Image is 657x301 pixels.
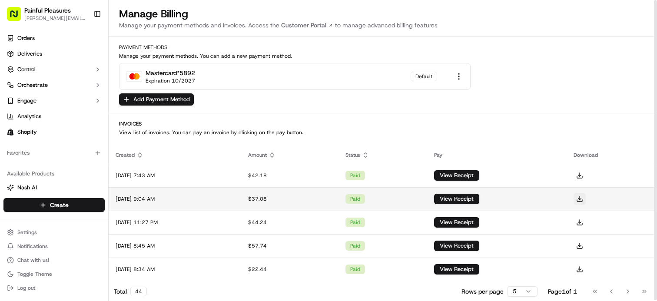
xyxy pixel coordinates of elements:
button: [PERSON_NAME][EMAIL_ADDRESS][PERSON_NAME][DOMAIN_NAME] [24,15,86,22]
div: $37.08 [248,195,332,202]
div: paid [345,241,365,251]
div: Default [411,72,437,81]
div: Pay [434,152,560,159]
span: API Documentation [82,126,139,135]
button: Chat with us! [3,254,105,266]
td: [DATE] 8:45 AM [109,234,241,258]
button: View Receipt [434,264,479,275]
div: paid [345,265,365,274]
button: Log out [3,282,105,294]
button: View Receipt [434,217,479,228]
a: Nash AI [7,184,101,192]
input: Got a question? Start typing here... [23,56,156,65]
div: We're available if you need us! [30,92,110,99]
div: mastercard *5892 [146,69,195,77]
div: 44 [130,287,147,296]
span: Deliveries [17,50,42,58]
p: Manage your payment methods and invoices. Access the to manage advanced billing features [119,21,647,30]
div: Download [574,152,650,159]
a: Deliveries [3,47,105,61]
div: Amount [248,152,332,159]
div: Expiration 10/2027 [146,77,195,84]
button: Engage [3,94,105,108]
button: Notifications [3,240,105,252]
div: Page 1 of 1 [548,287,577,296]
div: $42.18 [248,172,332,179]
span: Toggle Theme [17,271,52,278]
span: Chat with us! [17,257,49,264]
img: Nash [9,9,26,26]
div: paid [345,218,365,227]
p: Rows per page [461,287,504,296]
a: Powered byPylon [61,147,105,154]
a: Orders [3,31,105,45]
button: Settings [3,226,105,238]
span: Knowledge Base [17,126,66,135]
div: paid [345,171,365,180]
td: [DATE] 9:04 AM [109,187,241,211]
button: Create [3,198,105,212]
button: Control [3,63,105,76]
p: Manage your payment methods. You can add a new payment method. [119,53,647,60]
h2: Payment Methods [119,44,647,51]
a: 📗Knowledge Base [5,122,70,138]
div: Status [345,152,420,159]
span: Log out [17,284,35,291]
button: Toggle Theme [3,268,105,280]
span: Orders [17,34,35,42]
span: Pylon [86,147,105,154]
button: View Receipt [434,194,479,204]
div: Start new chat [30,83,143,92]
img: 1736555255976-a54dd68f-1ca7-489b-9aae-adbdc363a1c4 [9,83,24,99]
span: Analytics [17,112,41,120]
a: Shopify [3,125,105,139]
div: 📗 [9,127,16,134]
div: paid [345,194,365,204]
button: Nash AI [3,181,105,195]
div: Created [116,152,234,159]
button: Painful Pleasures [24,6,71,15]
span: Engage [17,97,36,105]
div: $22.44 [248,266,332,273]
div: Favorites [3,146,105,160]
button: Start new chat [148,86,158,96]
h2: Invoices [119,120,647,127]
div: Total [114,287,147,296]
span: Settings [17,229,37,236]
td: [DATE] 11:27 PM [109,211,241,234]
div: Available Products [3,167,105,181]
h1: Manage Billing [119,7,647,21]
div: 💻 [73,127,80,134]
span: Control [17,66,36,73]
td: [DATE] 7:43 AM [109,164,241,187]
p: Welcome 👋 [9,35,158,49]
p: View list of invoices. You can pay an invoice by clicking on the pay button. [119,129,647,136]
span: Orchestrate [17,81,48,89]
button: Painful Pleasures[PERSON_NAME][EMAIL_ADDRESS][PERSON_NAME][DOMAIN_NAME] [3,3,90,24]
div: $44.24 [248,219,332,226]
td: [DATE] 8:34 AM [109,258,241,281]
span: Shopify [17,128,37,136]
a: 💻API Documentation [70,122,143,138]
img: Shopify logo [7,129,14,136]
a: Customer Portal [279,21,335,30]
span: Create [50,201,69,209]
button: View Receipt [434,170,479,181]
div: $57.74 [248,242,332,249]
button: Add Payment Method [119,93,194,106]
a: Analytics [3,109,105,123]
button: Orchestrate [3,78,105,92]
span: Nash AI [17,184,37,192]
button: View Receipt [434,241,479,251]
span: Notifications [17,243,48,250]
